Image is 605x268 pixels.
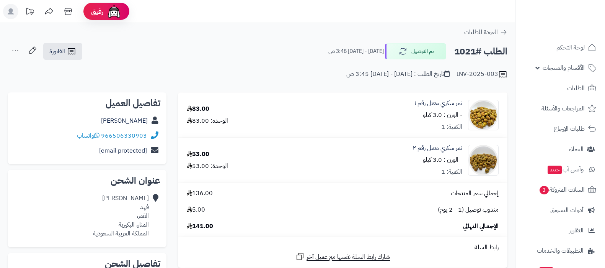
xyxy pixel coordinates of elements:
a: تمر سكري مفتل رقم ١ [414,99,462,108]
span: أدوات التسويق [550,205,584,215]
a: شارك رابط السلة نفسها مع عميل آخر [295,252,390,261]
div: الوحدة: 53.00 [187,162,228,171]
div: الكمية: 1 [441,168,462,176]
span: الأقسام والمنتجات [543,62,585,73]
span: شارك رابط السلة نفسها مع عميل آخر [307,253,390,261]
a: وآتس آبجديد [520,160,600,179]
span: رفيق [91,7,103,16]
small: [DATE] - [DATE] 3:48 ص [328,48,384,55]
span: جديد [548,166,562,174]
div: 53.00 [187,150,209,159]
small: - الوزن : 3.0 كيلو [423,155,462,164]
div: رابط السلة [181,243,504,252]
span: الطلبات [567,83,585,94]
span: 141.00 [187,222,213,231]
a: طلبات الإرجاع [520,120,600,138]
a: أدوات التسويق [520,201,600,219]
span: التطبيقات والخدمات [537,245,584,256]
div: الوحدة: 83.00 [187,117,228,125]
a: المراجعات والأسئلة [520,99,600,118]
h2: تفاصيل العميل [14,99,160,108]
span: 136.00 [187,189,213,198]
span: لوحة التحكم [556,42,585,53]
span: السلات المتروكة [539,184,585,195]
span: المراجعات والأسئلة [541,103,585,114]
h2: الطلب #1021 [454,44,507,59]
div: INV-2025-003 [457,70,507,79]
a: العودة للطلبات [464,28,507,37]
a: 966506330903 [101,131,147,140]
img: 1753353181-Untitled%20design-90x90.png [468,145,498,176]
h2: عنوان الشحن [14,176,160,185]
a: [PERSON_NAME] [101,116,148,125]
a: تمر سكري مفتل رقم ٢ [413,144,462,153]
a: لوحة التحكم [520,38,600,57]
a: التطبيقات والخدمات [520,242,600,260]
a: العملاء [520,140,600,158]
div: [PERSON_NAME] فهد القمر، المنار، البكيرية المملكة العربية السعودية [93,194,149,238]
button: تم التوصيل [385,43,446,59]
span: وآتس آب [547,164,584,175]
span: الفاتورة [49,47,65,56]
span: العملاء [569,144,584,155]
a: السلات المتروكة3 [520,181,600,199]
div: تاريخ الطلب : [DATE] - [DATE] 3:45 ص [346,70,450,79]
span: طلبات الإرجاع [554,123,585,134]
span: 3 [540,186,549,194]
img: ai-face.png [106,4,122,19]
small: - الوزن : 3.0 كيلو [423,110,462,120]
a: [email protected] [99,146,147,155]
div: الكمية: 1 [441,123,462,132]
span: 5.00 [187,206,205,214]
span: العودة للطلبات [464,28,498,37]
a: تحديثات المنصة [20,4,39,21]
span: التقارير [569,225,584,236]
div: 83.00 [187,105,209,113]
img: logo-2.png [553,19,598,35]
span: إجمالي سعر المنتجات [451,189,499,198]
a: واتساب [77,131,99,140]
span: مندوب توصيل (1 - 2 يوم) [438,206,499,214]
a: الطلبات [520,79,600,97]
a: التقارير [520,221,600,240]
a: الفاتورة [43,43,82,60]
img: 1753201753-Untitled%20design-90x90.png [468,100,498,130]
span: الإجمالي النهائي [463,222,499,231]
